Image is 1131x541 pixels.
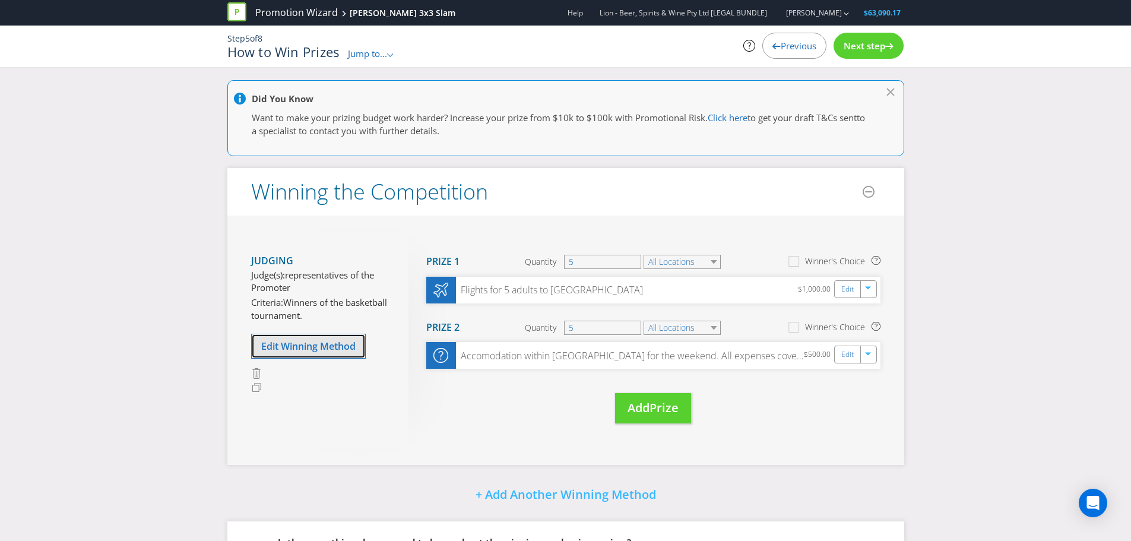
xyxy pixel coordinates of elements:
[774,8,842,18] a: [PERSON_NAME]
[251,334,366,359] button: Edit Winning Method
[615,393,691,423] button: AddPrize
[252,112,708,124] span: Want to make your prizing budget work harder? Increase your prize from $10k to $100k with Promoti...
[568,8,583,18] a: Help
[261,340,356,353] span: Edit Winning Method
[781,40,816,52] span: Previous
[252,112,865,136] span: to get your draft T&Cs sentto a specialist to contact you with further details.
[258,33,262,44] span: 8
[864,8,901,18] span: $63,090.17
[251,269,374,293] span: representatives of the Promoter
[251,269,285,281] span: Judge(s):
[348,48,387,59] span: Jump to...
[251,256,391,267] h4: Judging
[350,7,455,19] div: [PERSON_NAME] 3x3 Slam
[525,322,556,334] span: Quantity
[708,112,747,124] a: Click here
[841,283,854,296] a: Edit
[456,349,804,363] div: Accomodation within [GEOGRAPHIC_DATA] for the weekend. All expenses covered.
[251,296,283,308] span: Criteria:
[251,180,488,204] h2: Winning the Competition
[245,33,250,44] span: 5
[426,322,460,333] h4: Prize 2
[426,257,460,267] h4: Prize 1
[255,6,338,20] a: Promotion Wizard
[251,296,387,321] span: Winners of the basketball tournament.
[844,40,885,52] span: Next step
[650,400,679,416] span: Prize
[250,33,258,44] span: of
[525,256,556,268] span: Quantity
[1079,489,1107,517] div: Open Intercom Messenger
[445,483,686,508] button: + Add Another Winning Method
[628,400,650,416] span: Add
[798,283,834,298] div: $1,000.00
[456,283,643,297] div: Flights for 5 adults to [GEOGRAPHIC_DATA]
[227,33,245,44] span: Step
[805,255,865,267] div: Winner's Choice
[804,348,834,363] div: $500.00
[476,486,656,502] span: + Add Another Winning Method
[227,45,340,59] h1: How to Win Prizes
[805,321,865,333] div: Winner's Choice
[841,348,854,362] a: Edit
[600,8,767,18] span: Lion - Beer, Spirits & Wine Pty Ltd [LEGAL BUNDLE]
